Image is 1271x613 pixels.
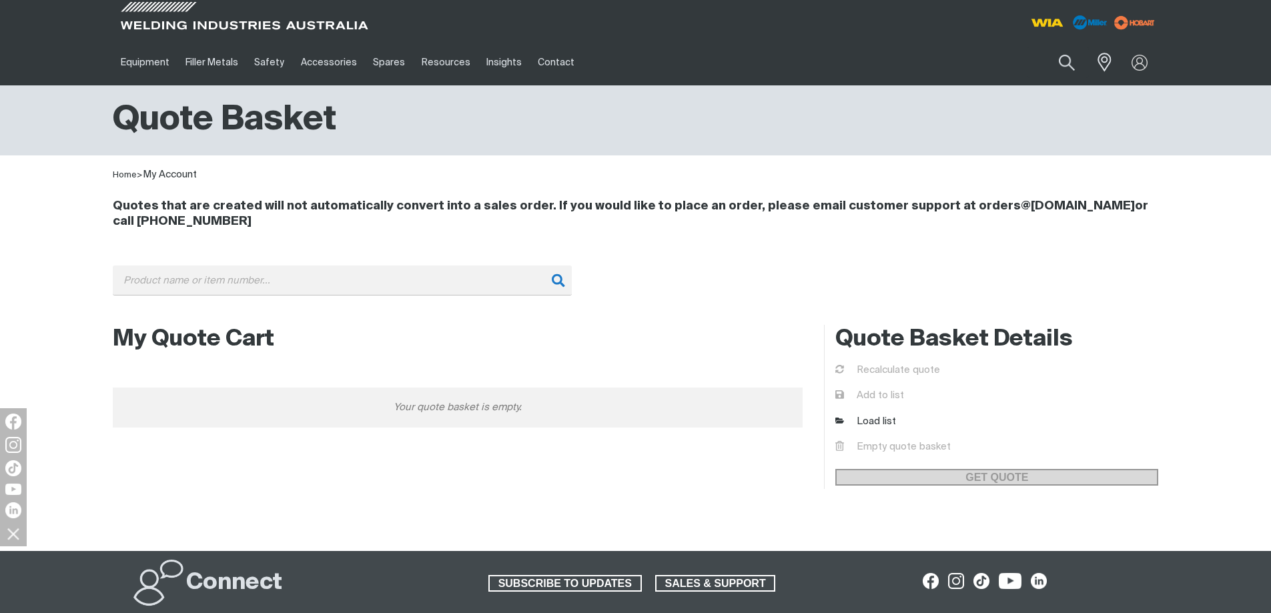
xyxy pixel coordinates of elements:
[137,171,143,179] span: >
[113,199,1159,229] h4: Quotes that are created will not automatically convert into a sales order. If you would like to p...
[177,39,246,85] a: Filler Metals
[1110,13,1159,33] img: miller
[143,169,197,179] a: My Account
[246,39,292,85] a: Safety
[490,575,641,592] span: SUBSCRIBE TO UPDATES
[837,469,1157,486] span: GET QUOTE
[5,437,21,453] img: Instagram
[293,39,365,85] a: Accessories
[113,39,177,85] a: Equipment
[113,39,897,85] nav: Main
[2,522,25,545] img: hide socials
[5,502,21,518] img: LinkedIn
[113,265,572,295] input: Product name or item number...
[835,414,896,430] a: Load list
[478,39,530,85] a: Insights
[655,575,776,592] a: SALES & SUPPORT
[488,575,642,592] a: SUBSCRIBE TO UPDATES
[113,325,803,354] h2: My Quote Cart
[113,265,1159,316] div: Product or group for quick order
[835,469,1158,486] a: GET QUOTE
[1044,47,1090,78] button: Search products
[1027,47,1089,78] input: Product name or item number...
[413,39,478,85] a: Resources
[5,484,21,495] img: YouTube
[5,460,21,476] img: TikTok
[5,414,21,430] img: Facebook
[530,39,582,85] a: Contact
[394,398,522,418] span: Your quote basket is empty.
[365,39,413,85] a: Spares
[113,171,137,179] a: Home
[1021,200,1135,212] a: @[DOMAIN_NAME]
[186,568,282,598] h2: Connect
[835,325,1158,354] h2: Quote Basket Details
[657,575,775,592] span: SALES & SUPPORT
[113,99,336,142] h1: Quote Basket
